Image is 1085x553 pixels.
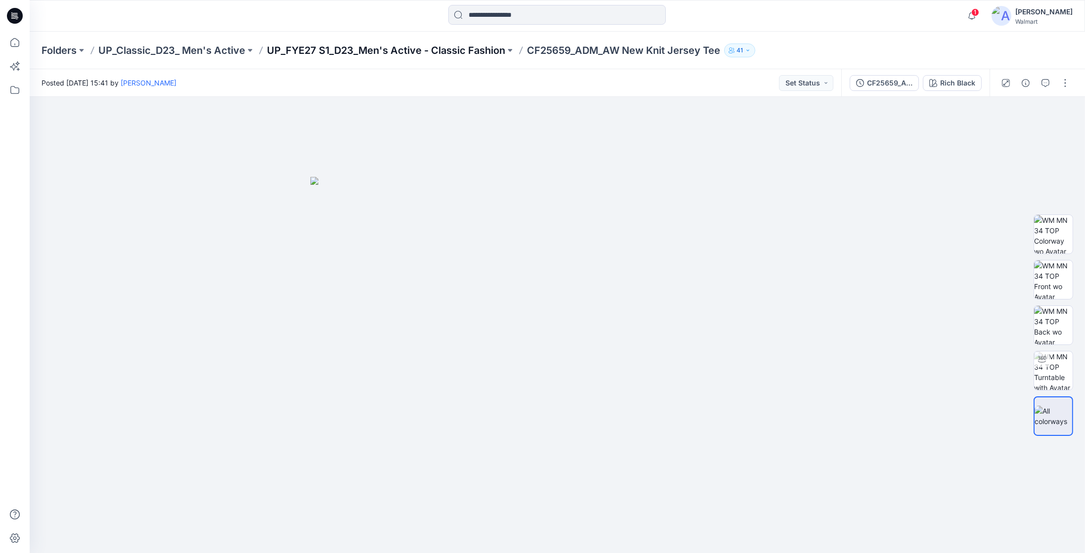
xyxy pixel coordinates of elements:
[527,43,720,57] p: CF25659_ADM_AW New Knit Jersey Tee
[724,43,755,57] button: 41
[992,6,1011,26] img: avatar
[1035,406,1072,426] img: All colorways
[1034,215,1073,254] img: WM MN 34 TOP Colorway wo Avatar
[42,78,176,88] span: Posted [DATE] 15:41 by
[1015,18,1073,25] div: Walmart
[923,75,982,91] button: Rich Black
[940,78,975,88] div: Rich Black
[121,79,176,87] a: [PERSON_NAME]
[1034,260,1073,299] img: WM MN 34 TOP Front wo Avatar
[42,43,77,57] a: Folders
[1015,6,1073,18] div: [PERSON_NAME]
[1034,351,1073,390] img: WM MN 34 TOP Turntable with Avatar
[1018,75,1034,91] button: Details
[98,43,245,57] a: UP_Classic_D23_ Men's Active
[737,45,743,56] p: 41
[971,8,979,16] span: 1
[1034,306,1073,344] img: WM MN 34 TOP Back wo Avatar
[867,78,912,88] div: CF25659_ADM_AW New Poly Tee [DATE]
[267,43,505,57] a: UP_FYE27 S1_D23_Men's Active - Classic Fashion
[850,75,919,91] button: CF25659_ADM_AW New Poly Tee [DATE]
